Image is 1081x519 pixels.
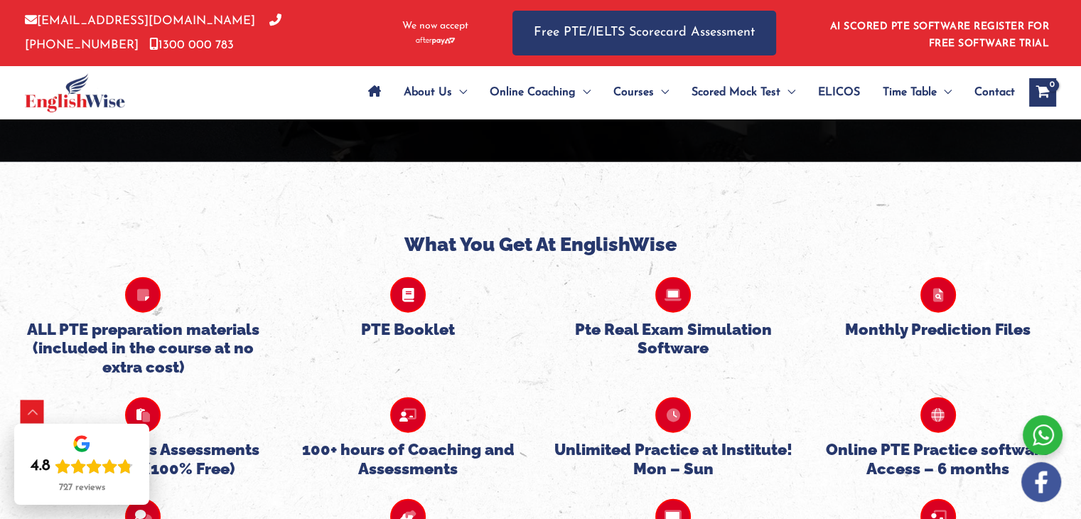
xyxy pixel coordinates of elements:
a: Contact [963,68,1015,117]
span: Menu Toggle [576,68,591,117]
span: Scored Mock Test [692,68,780,117]
a: Free PTE/IELTS Scorecard Assessment [512,11,776,55]
a: Time TableMenu Toggle [871,68,963,117]
a: About UsMenu Toggle [392,68,478,117]
span: ELICOS [818,68,860,117]
a: [PHONE_NUMBER] [25,15,281,50]
nav: Site Navigation: Main Menu [357,68,1015,117]
span: Menu Toggle [937,68,952,117]
span: Contact [974,68,1015,117]
h4: What You Get At EnglishWise [11,233,1070,256]
span: About Us [404,68,452,117]
h5: 100+ hours of Coaching and Assessments [286,440,530,478]
h5: Pte Real Exam Simulation Software [552,320,795,358]
span: Menu Toggle [654,68,669,117]
div: 4.8 [31,456,50,476]
h5: ALL PTE preparation materials (included in the course at no extra cost) [21,320,265,376]
span: We now accept [402,19,468,33]
img: Afterpay-Logo [416,37,455,45]
h5: Monthly Prediction Files [816,320,1060,338]
h5: PTE Booklet [286,320,530,338]
span: Online Coaching [490,68,576,117]
aside: Header Widget 1 [822,10,1056,56]
a: ELICOS [807,68,871,117]
img: white-facebook.png [1021,462,1061,502]
a: Scored Mock TestMenu Toggle [680,68,807,117]
span: Menu Toggle [780,68,795,117]
div: 727 reviews [59,482,105,493]
div: Rating: 4.8 out of 5 [31,456,133,476]
img: cropped-ew-logo [25,73,125,112]
a: View Shopping Cart, empty [1029,78,1056,107]
a: CoursesMenu Toggle [602,68,680,117]
span: Menu Toggle [452,68,467,117]
span: Time Table [883,68,937,117]
a: 1300 000 783 [149,39,234,51]
a: [EMAIL_ADDRESS][DOMAIN_NAME] [25,15,255,27]
h5: Unlimited Practice at Institute! Mon – Sun [552,440,795,478]
a: Online CoachingMenu Toggle [478,68,602,117]
a: AI SCORED PTE SOFTWARE REGISTER FOR FREE SOFTWARE TRIAL [830,21,1050,49]
h5: Online PTE Practice software Access – 6 months [816,440,1060,478]
span: Courses [613,68,654,117]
